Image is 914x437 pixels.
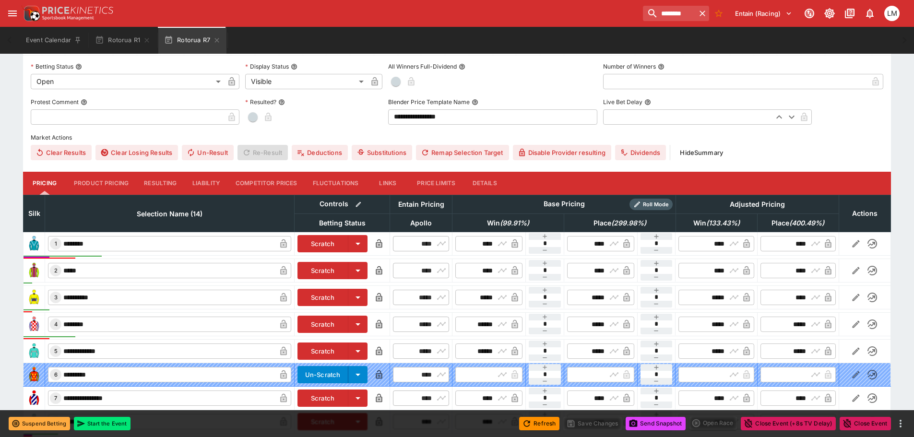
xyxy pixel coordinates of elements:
[52,267,59,274] span: 2
[884,6,900,21] div: Luigi Mollo
[297,316,349,333] button: Scratch
[31,74,224,89] div: Open
[500,217,529,229] em: ( 99.91 %)
[297,343,349,360] button: Scratch
[643,6,696,21] input: search
[294,195,390,213] th: Controls
[639,201,673,209] span: Roll Mode
[26,343,42,359] img: runner 5
[629,199,673,210] div: Show/hide Price Roll mode configuration.
[42,7,113,14] img: PriceKinetics
[390,195,452,213] th: Entain Pricing
[711,6,726,21] button: No Bookmarks
[841,5,858,22] button: Documentation
[706,217,740,229] em: ( 133.43 %)
[388,98,470,106] p: Blender Price Template Name
[31,98,79,106] p: Protest Comment
[42,16,94,20] img: Sportsbook Management
[644,99,651,106] button: Live Bet Delay
[459,63,465,70] button: All Winners Full-Dividend
[245,98,276,106] p: Resulted?
[31,130,883,145] label: Market Actions
[185,172,228,195] button: Liability
[626,417,686,430] button: Send Snapshot
[245,62,289,71] p: Display Status
[31,62,73,71] p: Betting Status
[23,172,66,195] button: Pricing
[761,217,835,229] span: Place(400.49%)
[297,390,349,407] button: Scratch
[409,172,463,195] button: Price Limits
[75,63,82,70] button: Betting Status
[52,348,59,354] span: 5
[352,198,365,211] button: Bulk edit
[840,417,891,430] button: Close Event
[21,4,40,23] img: PriceKinetics Logo
[513,145,611,160] button: Disable Provider resulting
[895,418,906,429] button: more
[615,145,666,160] button: Dividends
[126,208,213,220] span: Selection Name (14)
[95,145,178,160] button: Clear Losing Results
[31,145,92,160] button: Clear Results
[603,62,656,71] p: Number of Winners
[366,172,409,195] button: Links
[390,213,452,232] th: Apollo
[305,172,367,195] button: Fluctuations
[20,27,87,54] button: Event Calendar
[297,235,349,252] button: Scratch
[297,289,349,306] button: Scratch
[52,395,59,402] span: 7
[52,371,59,378] span: 6
[416,145,509,160] button: Remap Selection Target
[683,217,750,229] span: Win(133.43%)
[26,263,42,278] img: runner 2
[237,145,288,160] span: Re-Result
[821,5,838,22] button: Toggle light/dark mode
[861,5,878,22] button: Notifications
[89,27,156,54] button: Rotorua R1
[9,417,70,430] button: Suspend Betting
[881,3,902,24] button: Luigi Mollo
[26,236,42,251] img: runner 1
[26,290,42,305] img: runner 3
[136,172,184,195] button: Resulting
[472,99,478,106] button: Blender Price Template Name
[801,5,818,22] button: Connected to PK
[674,145,729,160] button: HideSummary
[26,317,42,332] img: runner 4
[388,62,457,71] p: All Winners Full-Dividend
[729,6,798,21] button: Select Tenant
[4,5,21,22] button: open drawer
[540,198,589,210] div: Base Pricing
[583,217,657,229] span: Place(299.98%)
[741,417,836,430] button: Close Event (+8s TV Delay)
[309,217,376,229] span: Betting Status
[297,366,349,383] button: Un-Scratch
[519,417,559,430] button: Refresh
[476,217,540,229] span: Win(99.91%)
[789,217,824,229] em: ( 400.49 %)
[66,172,136,195] button: Product Pricing
[291,63,297,70] button: Display Status
[26,390,42,406] img: runner 7
[658,63,665,70] button: Number of Winners
[278,99,285,106] button: Resulted?
[228,172,305,195] button: Competitor Prices
[245,74,367,89] div: Visible
[81,99,87,106] button: Protest Comment
[689,416,737,430] div: split button
[297,262,349,279] button: Scratch
[292,145,348,160] button: Deductions
[74,417,131,430] button: Start the Event
[182,145,233,160] button: Un-Result
[611,217,646,229] em: ( 299.98 %)
[52,321,59,328] span: 4
[53,240,59,247] span: 1
[839,195,890,232] th: Actions
[52,294,59,301] span: 3
[26,367,42,382] img: runner 6
[463,172,506,195] button: Details
[603,98,642,106] p: Live Bet Delay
